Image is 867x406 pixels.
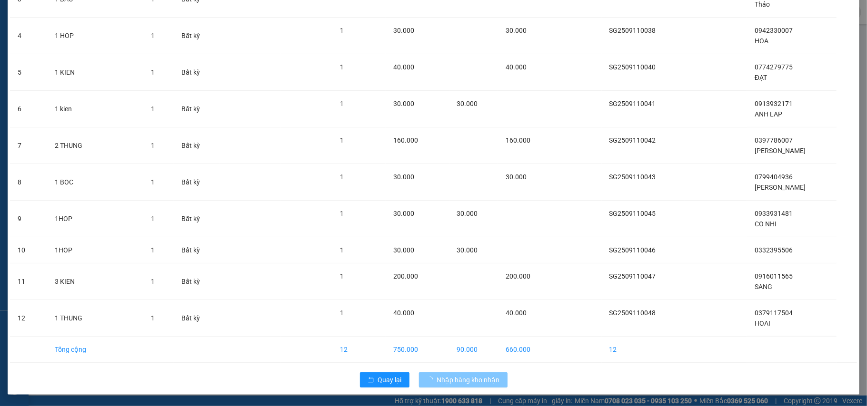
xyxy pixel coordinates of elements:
[506,136,530,144] span: 160.000
[393,246,414,254] span: 30.000
[47,263,143,300] td: 3 KIEN
[174,300,219,337] td: Bất kỳ
[10,54,47,91] td: 5
[506,63,527,71] span: 40.000
[457,210,478,217] span: 30.000
[151,68,155,76] span: 1
[378,375,402,385] span: Quay lại
[360,372,409,387] button: rollbackQuay lại
[393,309,414,317] span: 40.000
[755,210,793,217] span: 0933931481
[47,164,143,201] td: 1 BOC
[393,27,414,34] span: 30.000
[47,300,143,337] td: 1 THUNG
[755,74,767,81] span: ĐẠT
[755,27,793,34] span: 0942330007
[151,215,155,222] span: 1
[609,210,656,217] span: SG2509110045
[393,210,414,217] span: 30.000
[368,377,374,384] span: rollback
[10,127,47,164] td: 7
[609,63,656,71] span: SG2509110040
[10,237,47,263] td: 10
[506,272,530,280] span: 200.000
[47,54,143,91] td: 1 KIEN
[174,201,219,237] td: Bất kỳ
[393,136,418,144] span: 160.000
[755,100,793,107] span: 0913932171
[755,220,777,228] span: CO NHI
[174,164,219,201] td: Bất kỳ
[174,18,219,54] td: Bất kỳ
[332,337,386,363] td: 12
[174,237,219,263] td: Bất kỳ
[755,309,793,317] span: 0379117504
[755,272,793,280] span: 0916011565
[47,91,143,127] td: 1 kien
[47,18,143,54] td: 1 HOP
[10,164,47,201] td: 8
[755,283,772,290] span: SANG
[609,173,656,181] span: SG2509110043
[174,127,219,164] td: Bất kỳ
[498,337,552,363] td: 660.000
[151,278,155,285] span: 1
[10,263,47,300] td: 11
[340,63,344,71] span: 1
[393,100,414,107] span: 30.000
[609,136,656,144] span: SG2509110042
[755,37,768,45] span: HOA
[174,54,219,91] td: Bất kỳ
[393,173,414,181] span: 30.000
[47,337,143,363] td: Tổng cộng
[340,136,344,144] span: 1
[47,201,143,237] td: 1HOP
[10,91,47,127] td: 6
[609,309,656,317] span: SG2509110048
[151,178,155,186] span: 1
[393,272,418,280] span: 200.000
[340,27,344,34] span: 1
[755,110,782,118] span: ANH LAP
[419,372,508,387] button: Nhập hàng kho nhận
[174,263,219,300] td: Bất kỳ
[151,142,155,149] span: 1
[47,237,143,263] td: 1HOP
[340,309,344,317] span: 1
[340,272,344,280] span: 1
[340,246,344,254] span: 1
[609,246,656,254] span: SG2509110046
[602,337,686,363] td: 12
[386,337,449,363] td: 750.000
[609,100,656,107] span: SG2509110041
[340,210,344,217] span: 1
[506,27,527,34] span: 30.000
[174,91,219,127] td: Bất kỳ
[427,377,437,383] span: loading
[340,100,344,107] span: 1
[151,32,155,39] span: 1
[10,300,47,337] td: 12
[393,63,414,71] span: 40.000
[449,337,498,363] td: 90.000
[755,147,806,155] span: [PERSON_NAME]
[609,27,656,34] span: SG2509110038
[755,136,793,144] span: 0397786007
[151,105,155,113] span: 1
[755,173,793,181] span: 0799404936
[755,63,793,71] span: 0774279775
[506,309,527,317] span: 40.000
[151,246,155,254] span: 1
[47,127,143,164] td: 2 THUNG
[755,184,806,191] span: [PERSON_NAME]
[755,0,770,8] span: Thảo
[457,246,478,254] span: 30.000
[340,173,344,181] span: 1
[457,100,478,107] span: 30.000
[10,201,47,237] td: 9
[755,246,793,254] span: 0332395506
[755,319,770,327] span: HOAI
[437,375,500,385] span: Nhập hàng kho nhận
[151,314,155,322] span: 1
[10,18,47,54] td: 4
